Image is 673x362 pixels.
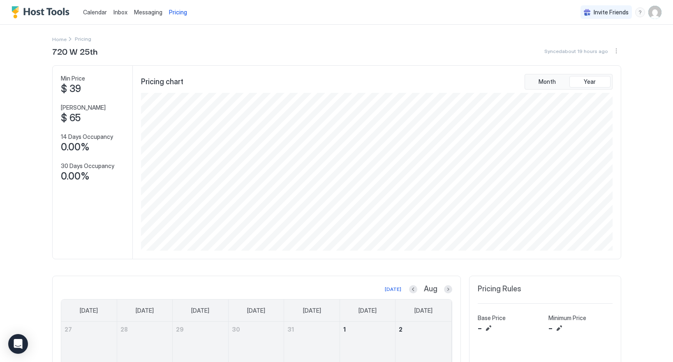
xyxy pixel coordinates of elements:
a: Host Tools Logo [12,6,73,18]
span: Min Price [61,75,85,82]
span: [DATE] [358,307,377,314]
button: Month [527,76,568,88]
a: July 27, 2025 [61,322,117,337]
span: Invite Friends [594,9,629,16]
span: 28 [120,326,128,333]
div: menu [635,7,645,17]
span: [DATE] [136,307,154,314]
a: Thursday [295,300,329,322]
span: 2 [399,326,402,333]
span: 0.00% [61,141,90,153]
span: [DATE] [303,307,321,314]
button: Next month [444,285,452,293]
a: Inbox [113,8,127,16]
button: Year [569,76,611,88]
div: Open Intercom Messenger [8,334,28,354]
span: 27 [65,326,72,333]
a: Calendar [83,8,107,16]
span: 0.00% [61,170,90,182]
span: Pricing chart [141,77,183,87]
span: 31 [287,326,294,333]
span: Synced about 19 hours ago [544,48,608,54]
span: [DATE] [191,307,209,314]
span: Pricing [169,9,187,16]
div: Breadcrumb [52,35,67,43]
span: 14 Days Occupancy [61,133,113,141]
a: July 28, 2025 [117,322,173,337]
a: Home [52,35,67,43]
span: Minimum Price [548,314,586,322]
button: Edit [554,323,564,333]
a: Friday [350,300,385,322]
div: [DATE] [385,286,401,293]
span: 30 Days Occupancy [61,162,114,170]
a: Messaging [134,8,162,16]
span: Pricing Rules [478,284,521,294]
a: July 29, 2025 [173,322,228,337]
a: Wednesday [239,300,273,322]
span: Messaging [134,9,162,16]
span: Breadcrumb [75,36,91,42]
div: menu [611,46,621,56]
div: User profile [648,6,661,19]
a: August 2, 2025 [395,322,451,337]
a: Saturday [406,300,441,322]
span: [DATE] [80,307,98,314]
span: Inbox [113,9,127,16]
span: - [548,322,553,334]
a: Sunday [72,300,106,322]
span: Home [52,36,67,42]
span: - [478,322,482,334]
a: July 30, 2025 [229,322,284,337]
span: $ 39 [61,83,81,95]
div: tab-group [525,74,613,90]
button: Previous month [409,285,417,293]
span: [DATE] [414,307,432,314]
button: Edit [483,323,493,333]
span: 29 [176,326,184,333]
span: 1 [343,326,346,333]
a: August 1, 2025 [340,322,395,337]
span: [DATE] [247,307,265,314]
span: Calendar [83,9,107,16]
a: July 31, 2025 [284,322,340,337]
span: 720 W 25th [52,45,98,57]
a: Tuesday [183,300,217,322]
span: $ 65 [61,112,81,124]
span: [PERSON_NAME] [61,104,106,111]
span: Year [584,78,596,85]
button: [DATE] [384,284,402,294]
span: Month [539,78,556,85]
span: Base Price [478,314,506,322]
button: More options [611,46,621,56]
span: 30 [232,326,240,333]
a: Monday [127,300,162,322]
span: Aug [424,284,437,294]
